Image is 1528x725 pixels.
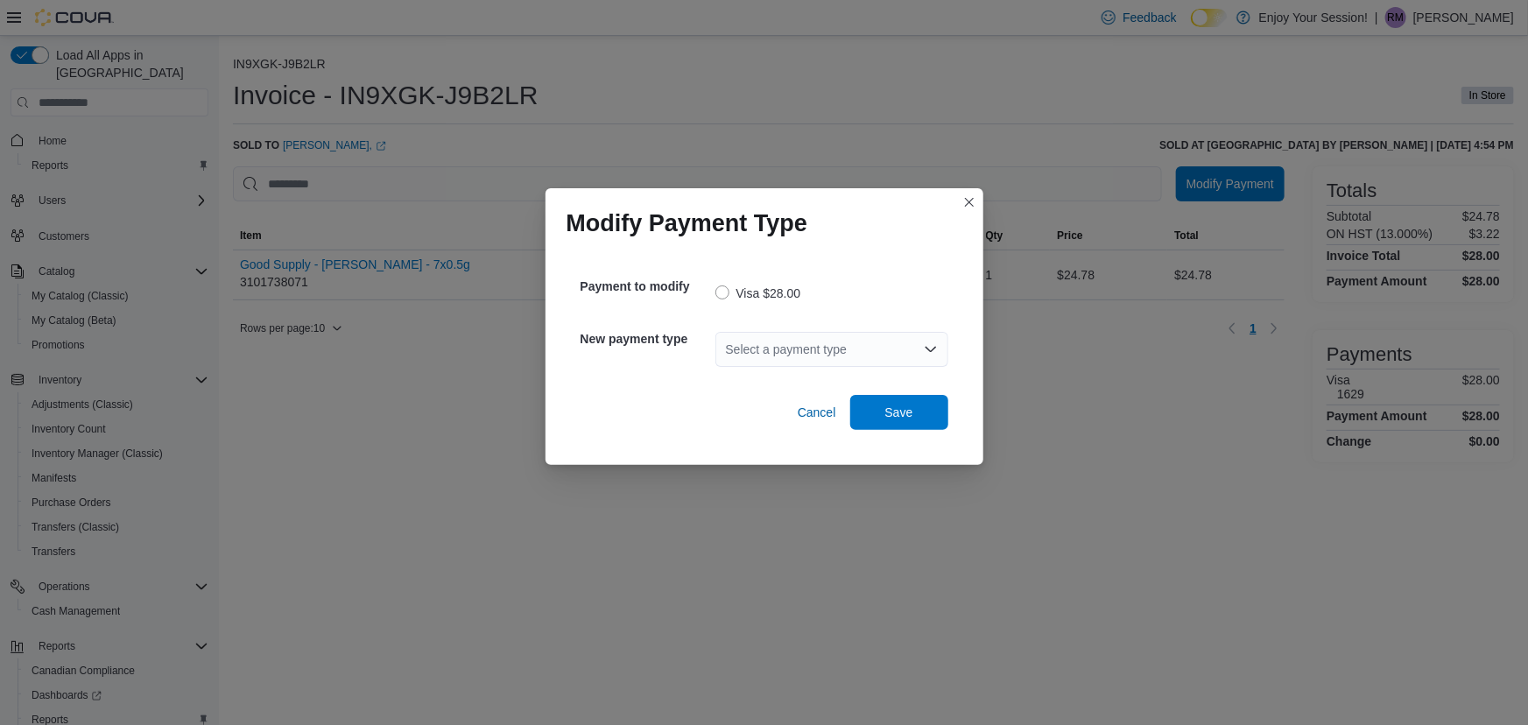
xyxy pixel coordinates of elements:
button: Closes this modal window [959,192,980,213]
h5: Payment to modify [581,269,712,304]
span: Cancel [798,404,836,421]
label: Visa $28.00 [715,283,801,304]
span: Save [885,404,913,421]
button: Save [850,395,948,430]
button: Open list of options [924,342,938,356]
button: Cancel [791,395,843,430]
h1: Modify Payment Type [567,209,808,237]
input: Accessible screen reader label [726,339,728,360]
h5: New payment type [581,321,712,356]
